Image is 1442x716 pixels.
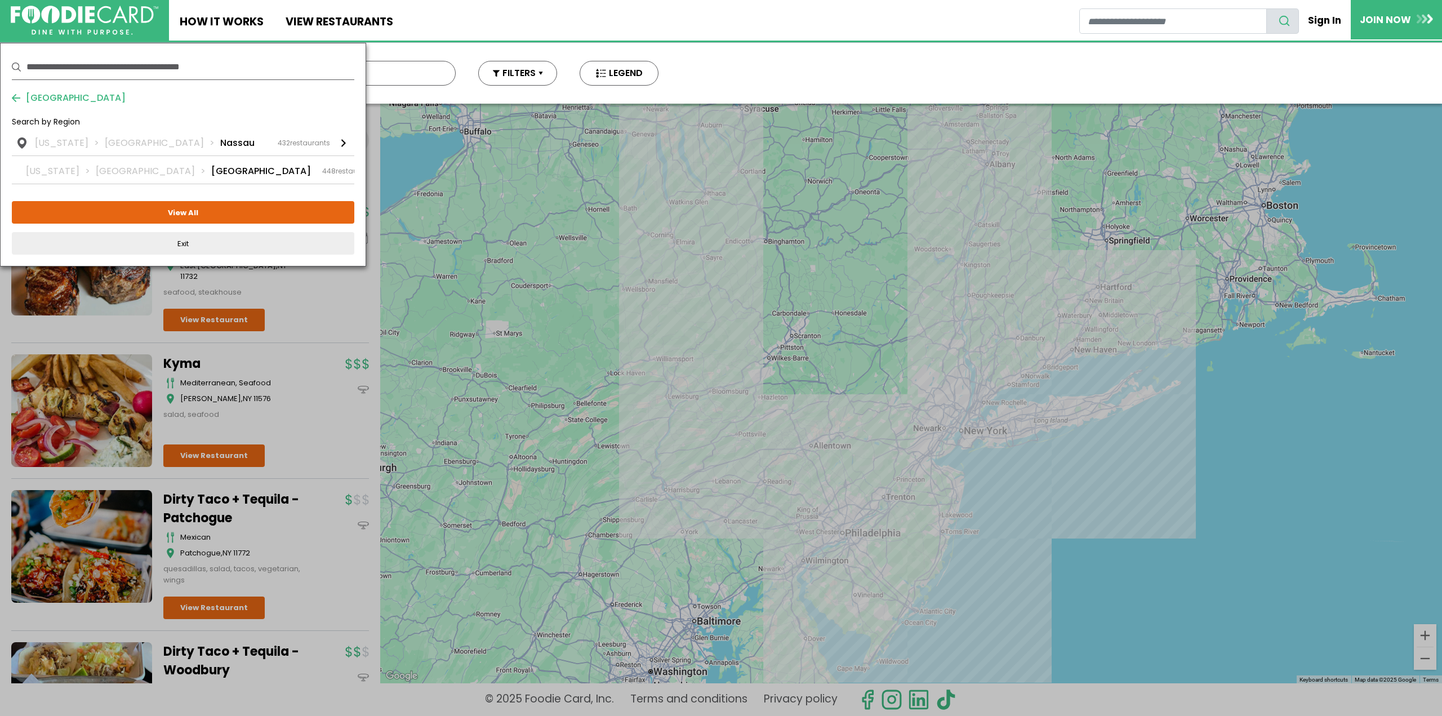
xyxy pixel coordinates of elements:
div: restaurants [278,138,330,148]
div: restaurants [322,166,376,176]
button: Exit [12,232,354,255]
button: View All [12,201,354,224]
button: FILTERS [478,61,557,86]
button: LEGEND [580,61,658,86]
button: [GEOGRAPHIC_DATA] [12,91,126,105]
li: [GEOGRAPHIC_DATA] [105,136,220,150]
button: search [1266,8,1299,34]
li: [GEOGRAPHIC_DATA] [211,164,311,178]
input: restaurant search [1079,8,1267,34]
li: Nassau [220,136,255,150]
a: [US_STATE] [GEOGRAPHIC_DATA] Nassau 432restaurants [12,136,354,155]
li: [US_STATE] [35,136,105,150]
li: [US_STATE] [26,164,96,178]
span: [GEOGRAPHIC_DATA] [20,91,126,105]
span: 448 [322,166,336,176]
div: Search by Region [12,116,354,136]
span: 432 [278,138,290,148]
a: Sign In [1299,8,1351,33]
a: [US_STATE] [GEOGRAPHIC_DATA] [GEOGRAPHIC_DATA] 448restaurants [12,156,354,184]
li: [GEOGRAPHIC_DATA] [96,164,211,178]
img: FoodieCard; Eat, Drink, Save, Donate [11,6,158,35]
